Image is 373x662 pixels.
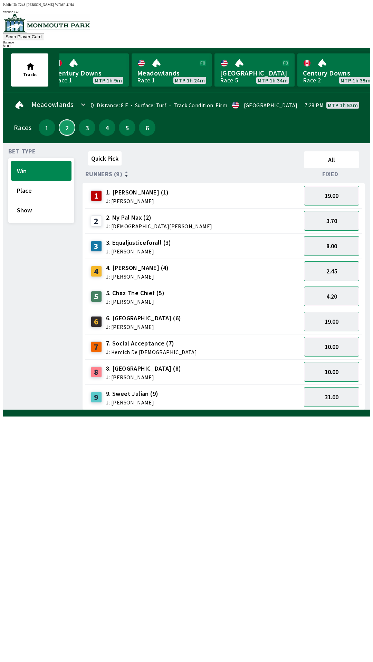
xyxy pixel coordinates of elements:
[214,53,295,87] a: [GEOGRAPHIC_DATA]Race 5MTP 1h 34m
[304,362,359,382] button: 10.00
[328,102,358,108] span: MTP 1h 52m
[97,102,128,109] span: Distance: 8 F
[106,223,212,229] span: J: [DEMOGRAPHIC_DATA][PERSON_NAME]
[91,154,118,162] span: Quick Pick
[304,151,359,168] button: All
[59,119,75,136] button: 2
[91,291,102,302] div: 5
[91,392,102,403] div: 9
[106,238,171,247] span: 3. Equaljusticeforall (3)
[3,3,370,7] div: Public ID:
[325,318,338,325] span: 19.00
[106,198,169,204] span: J: [PERSON_NAME]
[139,119,155,136] button: 6
[175,78,205,83] span: MTP 1h 24m
[88,151,122,165] button: Quick Pick
[90,102,94,108] div: 0
[3,40,370,44] div: Balance
[80,125,94,130] span: 3
[17,206,66,214] span: Show
[303,69,372,78] span: Century Downs
[307,156,356,164] span: All
[91,190,102,201] div: 1
[258,78,288,83] span: MTP 1h 34m
[326,267,337,275] span: 2.45
[166,102,227,109] span: Track Condition: Firm
[325,393,338,401] span: 31.00
[121,125,134,130] span: 5
[40,125,54,130] span: 1
[304,312,359,331] button: 19.00
[301,171,362,178] div: Fixed
[106,274,169,279] span: J: [PERSON_NAME]
[304,387,359,407] button: 31.00
[137,78,155,83] div: Race 1
[99,119,115,136] button: 4
[31,102,73,107] span: Meadowlands
[326,242,337,250] span: 8.00
[85,171,301,178] div: Runners (9)
[132,53,212,87] a: MeadowlandsRace 1MTP 1h 24m
[101,125,114,130] span: 4
[14,125,31,130] div: Races
[106,389,159,398] span: 9. Sweet Julian (9)
[3,44,370,48] div: $ 0.00
[128,102,167,109] span: Surface: Turf
[54,69,123,78] span: Century Downs
[137,69,206,78] span: Meadowlands
[54,78,72,83] div: Race 1
[322,171,338,177] span: Fixed
[326,217,337,225] span: 3.70
[106,299,164,304] span: J: [PERSON_NAME]
[341,78,371,83] span: MTP 1h 39m
[3,14,90,32] img: venue logo
[106,400,159,405] span: J: [PERSON_NAME]
[326,292,337,300] span: 4.20
[91,266,102,277] div: 4
[106,213,212,222] span: 2. My Pal Max (2)
[49,53,129,87] a: Century DownsRace 1MTP 1h 9m
[106,249,171,254] span: J: [PERSON_NAME]
[106,324,181,330] span: J: [PERSON_NAME]
[11,53,48,87] button: Tracks
[304,211,359,231] button: 3.70
[3,33,44,40] button: Scan Player Card
[85,171,122,177] span: Runners (9)
[106,374,181,380] span: J: [PERSON_NAME]
[106,349,197,355] span: J: Kemich De [DEMOGRAPHIC_DATA]
[106,339,197,348] span: 7. Social Acceptance (7)
[95,78,122,83] span: MTP 1h 9m
[106,263,169,272] span: 4. [PERSON_NAME] (4)
[220,78,238,83] div: Race 5
[3,10,370,14] div: Version 1.4.0
[23,71,38,78] span: Tracks
[91,341,102,352] div: 7
[119,119,135,136] button: 5
[79,119,95,136] button: 3
[325,368,338,376] span: 10.00
[18,3,74,7] span: T24S-[PERSON_NAME]-WPMP-4JH4
[305,102,324,108] span: 7:28 PM
[11,200,71,220] button: Show
[17,187,66,194] span: Place
[141,125,154,130] span: 6
[304,337,359,357] button: 10.00
[91,316,102,327] div: 6
[244,102,298,108] div: [GEOGRAPHIC_DATA]
[220,69,289,78] span: [GEOGRAPHIC_DATA]
[304,261,359,281] button: 2.45
[17,167,66,175] span: Win
[91,241,102,252] div: 3
[106,364,181,373] span: 8. [GEOGRAPHIC_DATA] (8)
[325,343,338,351] span: 10.00
[91,367,102,378] div: 8
[91,215,102,227] div: 2
[11,181,71,200] button: Place
[106,289,164,298] span: 5. Chaz The Chief (5)
[303,78,321,83] div: Race 2
[106,314,181,323] span: 6. [GEOGRAPHIC_DATA] (6)
[304,236,359,256] button: 8.00
[325,192,338,200] span: 19.00
[8,149,36,154] span: Bet Type
[39,119,55,136] button: 1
